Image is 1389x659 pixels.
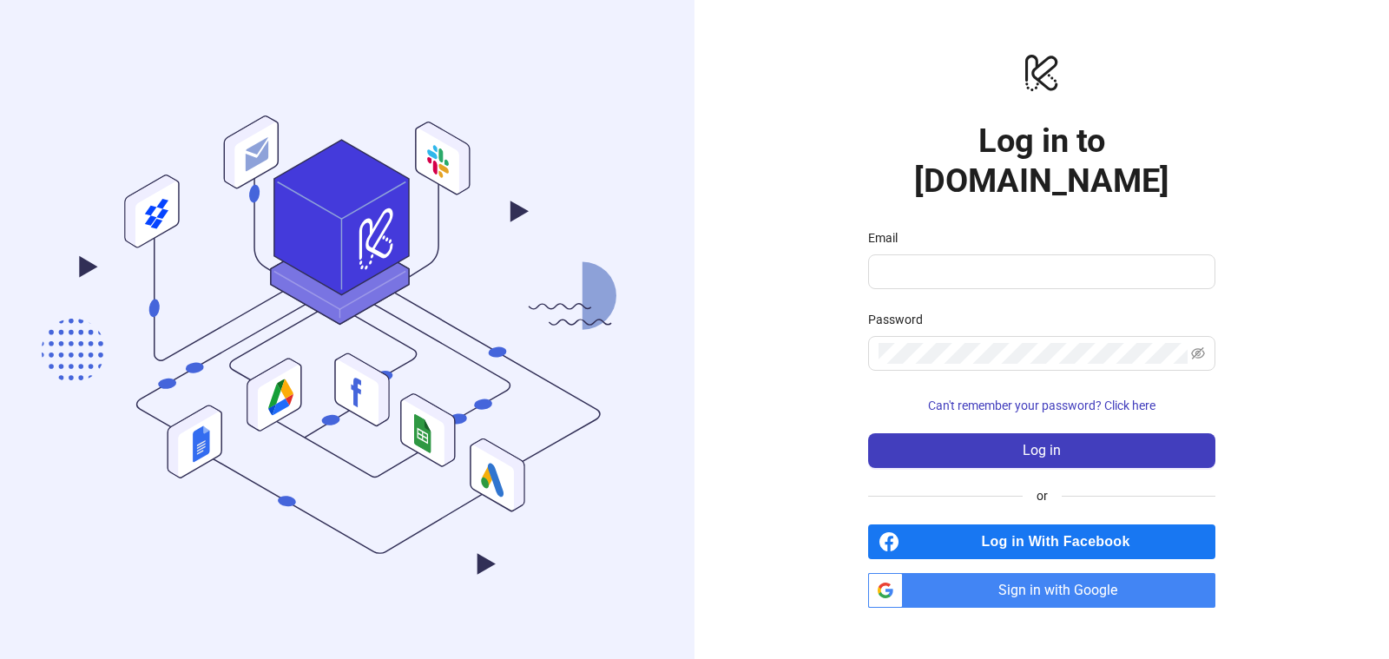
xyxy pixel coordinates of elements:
[868,392,1215,419] button: Can't remember your password? Click here
[910,573,1215,608] span: Sign in with Google
[868,228,909,247] label: Email
[868,310,934,329] label: Password
[868,121,1215,201] h1: Log in to [DOMAIN_NAME]
[879,343,1188,364] input: Password
[1023,486,1062,505] span: or
[928,399,1155,412] span: Can't remember your password? Click here
[879,261,1201,282] input: Email
[868,399,1215,412] a: Can't remember your password? Click here
[868,524,1215,559] a: Log in With Facebook
[1191,346,1205,360] span: eye-invisible
[1023,443,1061,458] span: Log in
[906,524,1215,559] span: Log in With Facebook
[868,573,1215,608] a: Sign in with Google
[868,433,1215,468] button: Log in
